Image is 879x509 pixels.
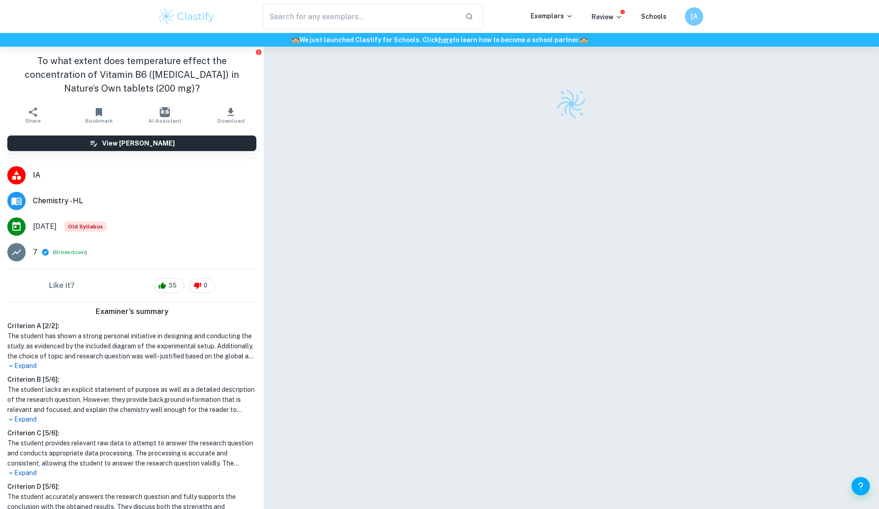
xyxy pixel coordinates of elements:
[132,103,198,128] button: AI Assistant
[591,12,623,22] p: Review
[689,11,700,22] h6: [A
[163,281,182,290] span: 35
[7,415,256,424] p: Expand
[217,118,244,124] span: Download
[7,361,256,371] p: Expand
[580,36,588,43] span: 🏫
[66,103,132,128] button: Bookmark
[154,278,184,293] div: 35
[685,7,703,26] button: [A
[7,374,256,384] h6: Criterion B [ 5 / 6 ]:
[64,222,107,232] div: Starting from the May 2025 session, the Chemistry IA requirements have changed. It's OK to refer ...
[7,384,256,415] h1: The student lacks an explicit statement of purpose as well as a detailed description of the resea...
[292,36,299,43] span: 🏫
[7,482,256,492] h6: Criterion D [ 5 / 6 ]:
[439,36,453,43] a: here
[7,135,256,151] button: View [PERSON_NAME]
[555,87,588,120] img: Clastify logo
[263,4,458,29] input: Search for any exemplars...
[7,438,256,468] h1: The student provides relevant raw data to attempt to answer the research question and conducts ap...
[85,118,113,124] span: Bookmark
[7,331,256,361] h1: The student has shown a strong personal initiative in designing and conducting the study, as evid...
[33,247,38,258] p: 7
[852,477,870,495] button: Help and Feedback
[33,195,256,206] span: Chemistry - HL
[49,280,75,291] h6: Like it?
[7,428,256,438] h6: Criterion C [ 5 / 6 ]:
[7,468,256,478] p: Expand
[189,278,215,293] div: 0
[641,13,667,20] a: Schools
[160,107,170,117] img: AI Assistant
[102,138,175,148] h6: View [PERSON_NAME]
[4,306,260,317] h6: Examiner's summary
[7,321,256,331] h6: Criterion A [ 2 / 2 ]:
[64,222,107,232] span: Old Syllabus
[2,35,877,45] h6: We just launched Clastify for Schools. Click to learn how to become a school partner.
[255,49,262,55] button: Report issue
[33,170,256,181] span: IA
[53,248,87,257] span: ( )
[25,118,41,124] span: Share
[198,103,264,128] button: Download
[157,7,216,26] img: Clastify logo
[55,248,85,256] button: Breakdown
[7,54,256,95] h1: To what extent does temperature effect the concentration of Vitamin B6 ([MEDICAL_DATA]) in Nature...
[199,281,212,290] span: 0
[531,11,573,21] p: Exemplars
[148,118,181,124] span: AI Assistant
[33,221,57,232] span: [DATE]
